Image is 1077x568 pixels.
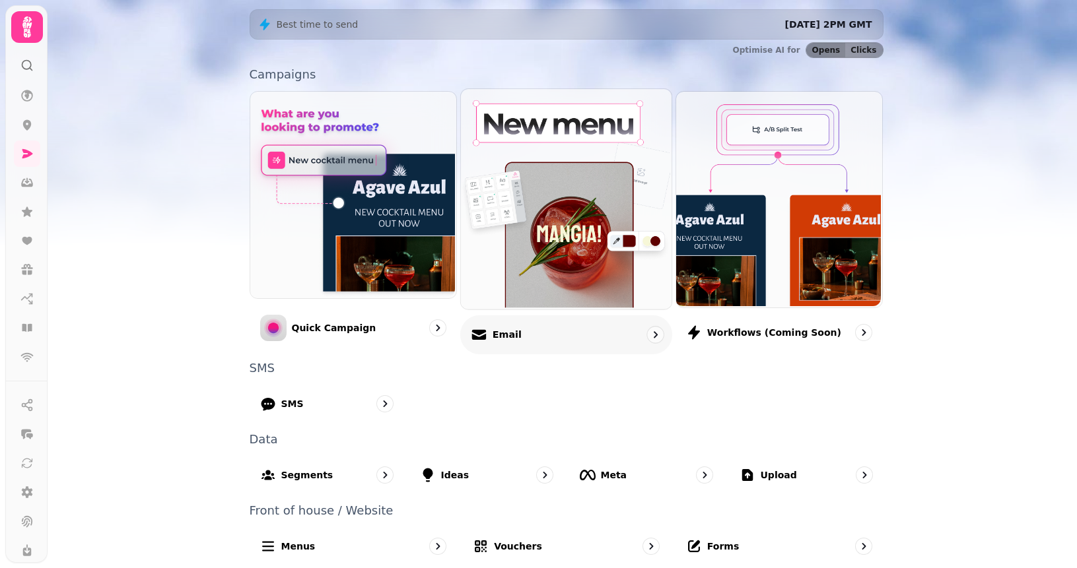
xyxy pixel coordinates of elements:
[409,456,564,494] a: Ideas
[250,527,458,565] a: Menus
[675,90,882,306] img: Workflows (coming soon)
[538,468,551,482] svg: go to
[733,45,800,55] p: Optimise AI for
[281,468,333,482] p: Segments
[858,468,871,482] svg: go to
[698,468,711,482] svg: go to
[676,527,884,565] a: Forms
[601,468,627,482] p: Meta
[250,69,884,80] p: Campaigns
[462,527,670,565] a: Vouchers
[493,328,522,341] p: Email
[785,19,872,30] span: [DATE] 2PM GMT
[707,326,841,339] p: Workflows (coming soon)
[281,540,316,553] p: Menus
[250,91,458,352] a: Quick CampaignQuick Campaign
[857,326,870,339] svg: go to
[857,540,870,553] svg: go to
[431,540,444,553] svg: go to
[676,91,884,352] a: Workflows (coming soon)Workflows (coming soon)
[812,46,841,54] span: Opens
[378,397,392,410] svg: go to
[460,88,670,307] img: Email
[292,321,376,334] p: Quick Campaign
[441,468,469,482] p: Ideas
[761,468,797,482] p: Upload
[460,88,672,354] a: EmailEmail
[431,321,444,334] svg: go to
[729,456,884,494] a: Upload
[250,433,884,445] p: Data
[569,456,724,494] a: Meta
[648,328,662,341] svg: go to
[494,540,542,553] p: Vouchers
[249,90,456,297] img: Quick Campaign
[281,397,304,410] p: SMS
[250,456,404,494] a: Segments
[250,385,404,423] a: SMS
[707,540,739,553] p: Forms
[851,46,876,54] span: Clicks
[845,43,882,57] button: Clicks
[250,362,884,374] p: SMS
[806,43,846,57] button: Opens
[250,505,884,517] p: Front of house / Website
[644,540,658,553] svg: go to
[277,18,359,31] p: Best time to send
[378,468,392,482] svg: go to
